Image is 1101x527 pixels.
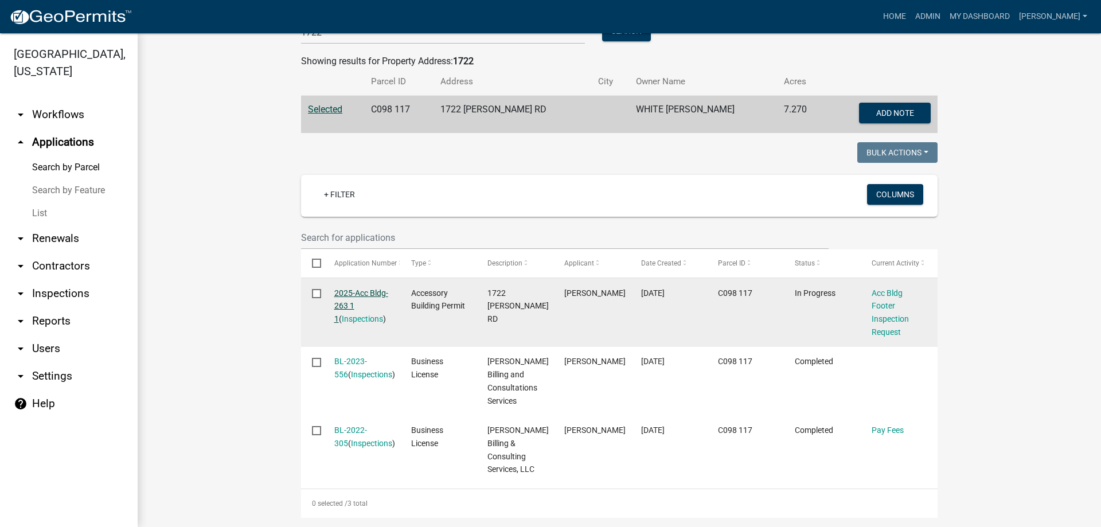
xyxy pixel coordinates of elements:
[872,425,904,435] a: Pay Fees
[487,357,549,405] span: Knolton Billing and Consultations Services
[872,259,919,267] span: Current Activity
[334,425,367,448] a: BL-2022-305
[784,249,861,277] datatable-header-cell: Status
[487,425,549,474] span: Knolton Billing & Consulting Services, LLC
[861,249,938,277] datatable-header-cell: Current Activity
[641,357,665,366] span: 12/29/2022
[795,357,833,366] span: Completed
[629,68,777,95] th: Owner Name
[301,54,938,68] div: Showing results for Property Address:
[301,489,938,518] div: 3 total
[14,342,28,356] i: arrow_drop_down
[872,288,909,337] a: Acc Bldg Footer Inspection Request
[777,68,825,95] th: Acres
[795,259,815,267] span: Status
[777,96,825,134] td: 7.270
[718,259,745,267] span: Parcel ID
[859,103,931,123] button: Add Note
[14,135,28,149] i: arrow_drop_up
[477,249,553,277] datatable-header-cell: Description
[301,249,323,277] datatable-header-cell: Select
[364,68,434,95] th: Parcel ID
[14,232,28,245] i: arrow_drop_down
[453,56,474,67] strong: 1722
[351,370,392,379] a: Inspections
[351,439,392,448] a: Inspections
[641,259,681,267] span: Date Created
[718,425,752,435] span: C098 117
[334,424,389,450] div: ( )
[707,249,784,277] datatable-header-cell: Parcel ID
[301,226,829,249] input: Search for applications
[630,249,707,277] datatable-header-cell: Date Created
[334,259,397,267] span: Application Number
[342,314,383,323] a: Inspections
[718,288,752,298] span: C098 117
[564,425,626,435] span: Latesha Knolton
[411,425,443,448] span: Business License
[564,259,594,267] span: Applicant
[857,142,938,163] button: Bulk Actions
[641,425,665,435] span: 11/19/2021
[334,357,367,379] a: BL-2023-556
[795,288,835,298] span: In Progress
[14,108,28,122] i: arrow_drop_down
[323,249,400,277] datatable-header-cell: Application Number
[334,355,389,381] div: ( )
[14,314,28,328] i: arrow_drop_down
[629,96,777,134] td: WHITE [PERSON_NAME]
[1014,6,1092,28] a: [PERSON_NAME]
[564,357,626,366] span: Latesha Knolton
[315,184,364,205] a: + Filter
[411,259,426,267] span: Type
[487,259,522,267] span: Description
[14,259,28,273] i: arrow_drop_down
[14,397,28,411] i: help
[434,96,591,134] td: 1722 [PERSON_NAME] RD
[434,68,591,95] th: Address
[945,6,1014,28] a: My Dashboard
[718,357,752,366] span: C098 117
[411,357,443,379] span: Business License
[334,288,388,324] a: 2025-Acc Bldg-263 1 1
[641,288,665,298] span: 09/19/2025
[876,108,913,118] span: Add Note
[312,499,348,508] span: 0 selected /
[867,184,923,205] button: Columns
[487,288,549,324] span: 1722 CARL SUTTON RD
[400,249,477,277] datatable-header-cell: Type
[795,425,833,435] span: Completed
[879,6,911,28] a: Home
[14,287,28,300] i: arrow_drop_down
[591,68,629,95] th: City
[308,104,342,115] a: Selected
[364,96,434,134] td: C098 117
[553,249,630,277] datatable-header-cell: Applicant
[564,288,626,298] span: Latesha Knolton-Tyler
[911,6,945,28] a: Admin
[14,369,28,383] i: arrow_drop_down
[334,287,389,326] div: ( )
[411,288,465,311] span: Accessory Building Permit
